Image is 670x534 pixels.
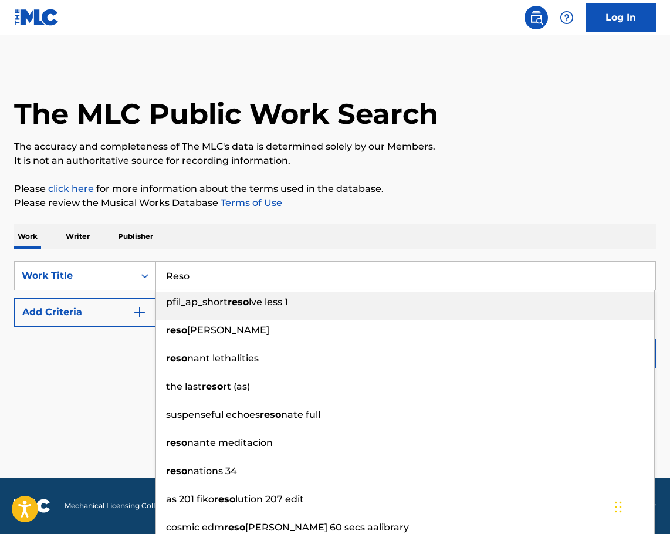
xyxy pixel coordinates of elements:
a: Log In [586,3,656,32]
a: Terms of Use [218,197,282,208]
a: click here [48,183,94,194]
span: pfil_ap_short [166,296,228,307]
span: [PERSON_NAME] [187,325,269,336]
p: Work [14,224,41,249]
img: help [560,11,574,25]
button: Add Criteria [14,298,156,327]
p: Publisher [114,224,157,249]
span: the last [166,381,202,392]
span: suspenseful echoes [166,409,260,420]
p: The accuracy and completeness of The MLC's data is determined solely by our Members. [14,140,656,154]
img: search [529,11,543,25]
div: Help [555,6,578,29]
p: It is not an authoritative source for recording information. [14,154,656,168]
span: as 201 fiko [166,494,214,505]
span: rt (as) [223,381,250,392]
span: lution 207 edit [235,494,304,505]
img: 9d2ae6d4665cec9f34b9.svg [133,305,147,319]
span: Mechanical Licensing Collective © 2025 [65,501,201,511]
span: lve less 1 [249,296,288,307]
iframe: Chat Widget [611,478,670,534]
strong: reso [260,409,281,420]
span: cosmic edm [166,522,224,533]
span: nant lethalities [187,353,259,364]
strong: reso [224,522,245,533]
strong: reso [214,494,235,505]
div: Drag [615,489,622,525]
strong: reso [202,381,223,392]
p: Please review the Musical Works Database [14,196,656,210]
span: nations 34 [187,465,237,476]
strong: reso [166,465,187,476]
strong: reso [166,437,187,448]
span: nate full [281,409,320,420]
a: Public Search [525,6,548,29]
div: Work Title [22,269,127,283]
img: MLC Logo [14,9,59,26]
span: [PERSON_NAME] 60 secs aalibrary [245,522,409,533]
strong: reso [228,296,249,307]
strong: reso [166,353,187,364]
strong: reso [166,325,187,336]
img: logo [14,499,50,513]
span: nante meditacion [187,437,273,448]
form: Search Form [14,261,656,374]
p: Please for more information about the terms used in the database. [14,182,656,196]
h1: The MLC Public Work Search [14,96,438,131]
p: Writer [62,224,93,249]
